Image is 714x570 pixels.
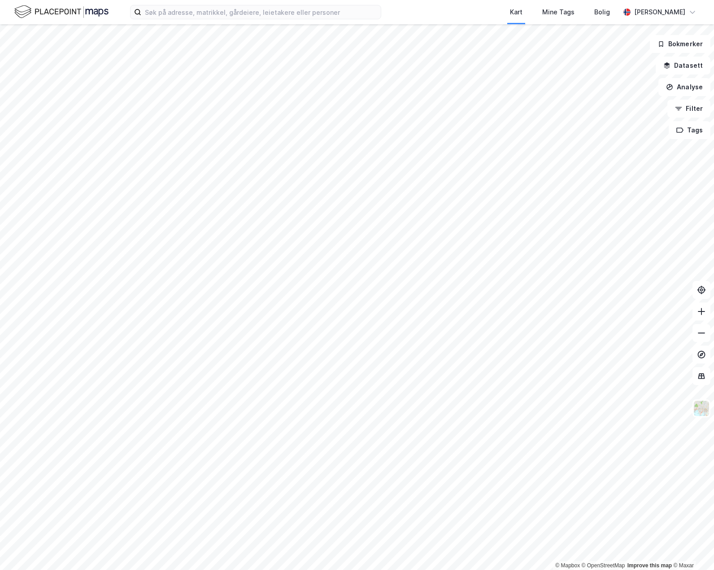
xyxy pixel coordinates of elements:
a: OpenStreetMap [582,562,625,569]
input: Søk på adresse, matrikkel, gårdeiere, leietakere eller personer [141,5,381,19]
button: Analyse [658,78,710,96]
a: Improve this map [627,562,672,569]
div: [PERSON_NAME] [634,7,685,18]
button: Bokmerker [650,35,710,53]
div: Bolig [594,7,610,18]
iframe: Chat Widget [669,527,714,570]
img: Z [693,400,710,417]
img: logo.f888ab2527a4732fd821a326f86c7f29.svg [14,4,109,20]
div: Kart [510,7,522,18]
button: Datasett [656,57,710,75]
button: Tags [669,121,710,139]
button: Filter [667,100,710,118]
div: Mine Tags [542,7,575,18]
a: Mapbox [555,562,580,569]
